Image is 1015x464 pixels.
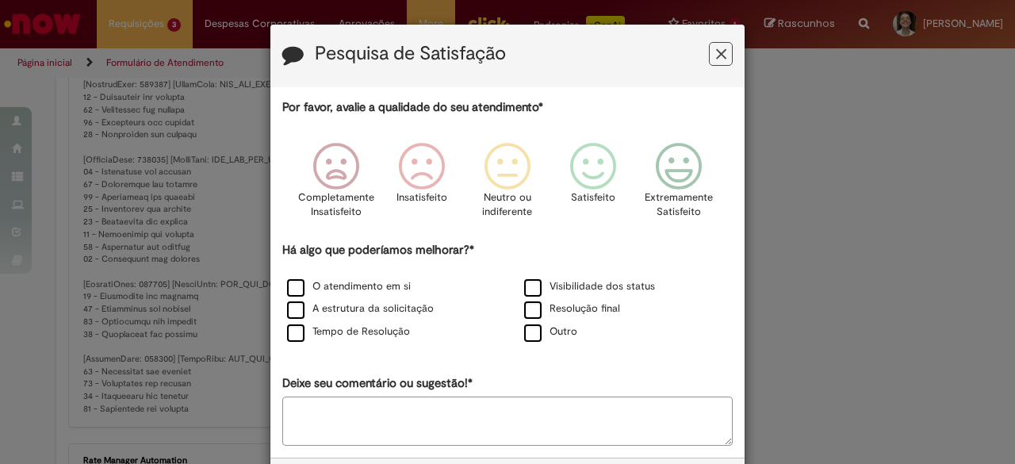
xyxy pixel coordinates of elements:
p: Extremamente Satisfeito [645,190,713,220]
p: Neutro ou indiferente [479,190,536,220]
div: Extremamente Satisfeito [638,131,719,240]
div: Neutro ou indiferente [467,131,548,240]
div: Satisfeito [553,131,634,240]
label: Outro [524,324,577,339]
label: O atendimento em si [287,279,411,294]
div: Completamente Insatisfeito [295,131,376,240]
label: Tempo de Resolução [287,324,410,339]
label: Por favor, avalie a qualidade do seu atendimento* [282,99,543,116]
label: Deixe seu comentário ou sugestão!* [282,375,473,392]
p: Satisfeito [571,190,615,205]
p: Completamente Insatisfeito [298,190,374,220]
label: Resolução final [524,301,620,316]
p: Insatisfeito [396,190,447,205]
div: Há algo que poderíamos melhorar?* [282,242,733,344]
label: Visibilidade dos status [524,279,655,294]
div: Insatisfeito [381,131,462,240]
label: A estrutura da solicitação [287,301,434,316]
label: Pesquisa de Satisfação [315,44,506,64]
